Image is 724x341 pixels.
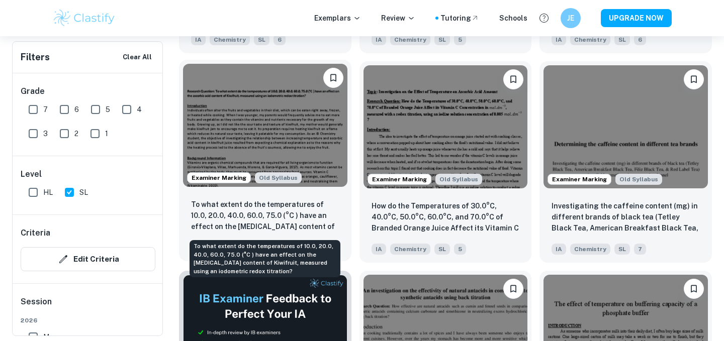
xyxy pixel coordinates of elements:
span: SL [79,187,88,198]
span: SL [614,34,630,45]
button: UPGRADE NOW [601,9,672,27]
button: Clear All [120,50,154,65]
div: To what extent do the temperatures of 10.0, 20.0, 40.0, 60.0, 75.0 (°C ) have an effect on the [M... [190,240,340,277]
p: To what extent do the temperatures of 10.0, 20.0, 40.0, 60.0, 75.0 (°C ) have an effect on the as... [191,199,339,233]
span: 1 [105,128,108,139]
div: Starting from the May 2025 session, the Chemistry IA requirements have changed. It's OK to refer ... [615,174,662,185]
span: IA [372,34,386,45]
span: 2 [74,128,78,139]
span: Chemistry [390,244,430,255]
span: Examiner Marking [188,173,250,182]
span: 2026 [21,316,155,325]
span: IA [372,244,386,255]
button: Bookmark [503,279,523,299]
h6: Criteria [21,227,50,239]
h6: Filters [21,50,50,64]
span: IA [552,34,566,45]
span: IA [552,244,566,255]
span: SL [614,244,630,255]
h6: Level [21,168,155,180]
span: SL [254,34,269,45]
span: 7 [43,104,48,115]
h6: Session [21,296,155,316]
h6: Grade [21,85,155,97]
span: 6 [634,34,646,45]
span: 5 [106,104,110,115]
span: 6 [274,34,286,45]
div: Starting from the May 2025 session, the Chemistry IA requirements have changed. It's OK to refer ... [255,172,302,183]
span: HL [43,187,53,198]
span: 5 [454,244,466,255]
span: 3 [43,128,48,139]
span: Examiner Marking [548,175,611,184]
img: Clastify logo [52,8,116,28]
img: Chemistry IA example thumbnail: Investigating the caffeine content (mg) [544,65,708,188]
a: Tutoring [440,13,479,24]
span: 5 [454,34,466,45]
button: Bookmark [503,69,523,89]
span: Examiner Marking [368,175,431,184]
p: How do the Temperatures of 30.0°C, 40.0°C, 50.0°C, 60.0°C, and 70.0°C of Branded Orange Juice Aff... [372,200,520,235]
button: Help and Feedback [535,10,553,27]
a: Examiner MarkingStarting from the May 2025 session, the Chemistry IA requirements have changed. I... [539,61,712,263]
span: SL [434,34,450,45]
span: Chemistry [210,34,250,45]
p: Review [381,13,415,24]
img: Chemistry IA example thumbnail: How do the Temperatures of 30.0°C, 40.0° [364,65,528,188]
span: Old Syllabus [615,174,662,185]
img: Chemistry IA example thumbnail: To what extent do the temperatures of 10 [183,64,347,187]
span: 6 [74,104,79,115]
span: 4 [137,104,142,115]
button: Bookmark [323,68,343,88]
span: Chemistry [390,34,430,45]
span: Old Syllabus [435,174,482,185]
span: IA [191,34,206,45]
button: Bookmark [684,279,704,299]
span: Chemistry [570,244,610,255]
a: Examiner MarkingStarting from the May 2025 session, the Chemistry IA requirements have changed. I... [179,61,351,263]
span: SL [434,244,450,255]
span: Chemistry [570,34,610,45]
button: Edit Criteria [21,247,155,271]
p: Exemplars [314,13,361,24]
a: Examiner MarkingStarting from the May 2025 session, the Chemistry IA requirements have changed. I... [359,61,532,263]
span: 7 [634,244,646,255]
button: JE [561,8,581,28]
div: Starting from the May 2025 session, the Chemistry IA requirements have changed. It's OK to refer ... [435,174,482,185]
p: Investigating the caffeine content (mg) in different brands of black tea (Tetley Black Tea, Ameri... [552,200,700,235]
span: Old Syllabus [255,172,302,183]
button: Bookmark [684,69,704,89]
h6: JE [565,13,577,24]
a: Schools [499,13,527,24]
